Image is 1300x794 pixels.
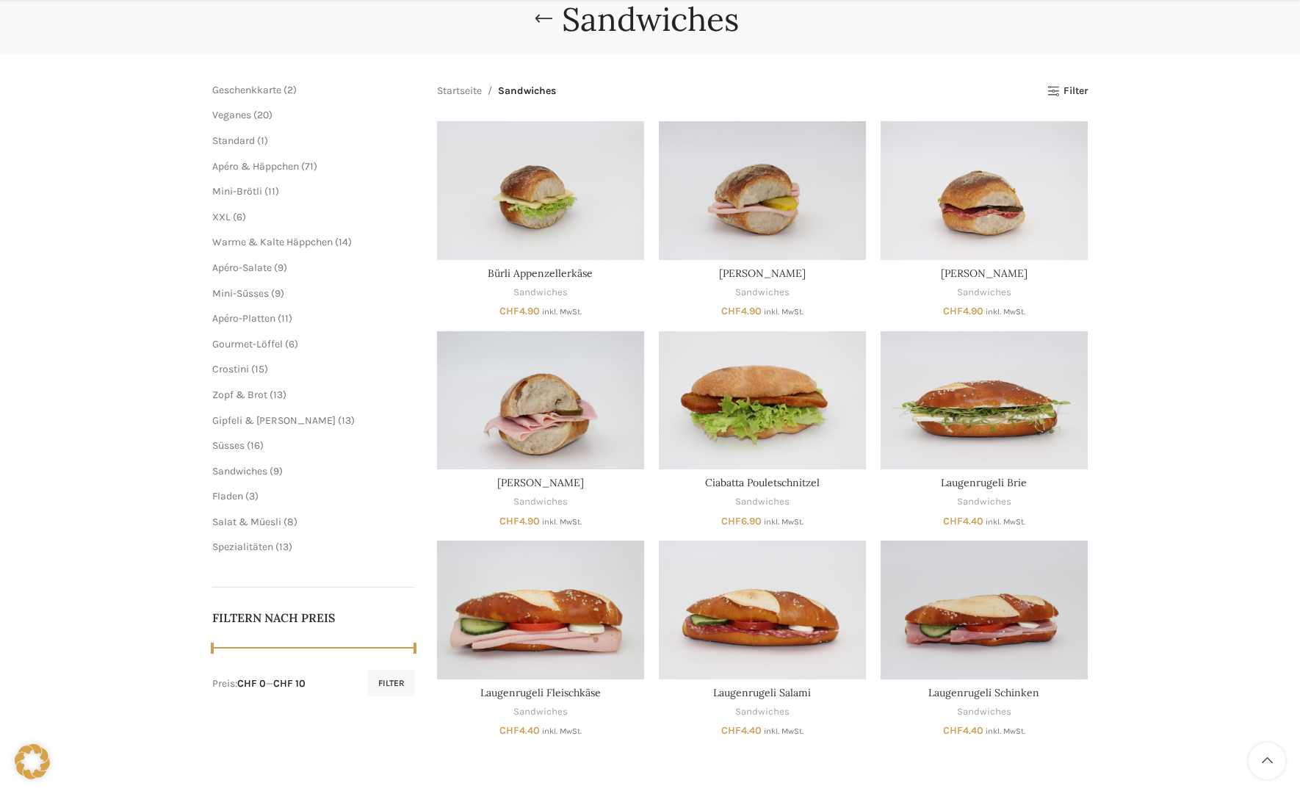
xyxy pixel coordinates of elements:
a: Zopf & Brot [212,389,267,401]
small: inkl. MwSt. [542,726,582,736]
span: 13 [279,541,289,553]
span: 13 [342,414,351,427]
a: XXL [212,211,231,223]
a: Bürli Appenzellerkäse [437,121,644,259]
bdi: 4.90 [499,515,540,527]
small: inkl. MwSt. [986,517,1025,527]
bdi: 4.90 [943,305,983,317]
a: Bürli Schinken [437,331,644,469]
a: Sandwiches [957,705,1011,719]
span: CHF [943,305,963,317]
span: 20 [257,109,269,121]
span: Spezialitäten [212,541,273,553]
span: 1 [261,134,264,147]
a: Apéro-Platten [212,312,275,325]
span: 14 [339,236,348,248]
span: CHF [721,724,741,737]
span: 2 [287,84,293,96]
a: Ciabatta Pouletschnitzel [659,331,866,469]
a: Veganes [212,109,251,121]
span: CHF [943,724,963,737]
span: 3 [249,490,255,502]
span: CHF [721,305,741,317]
span: 6 [289,338,295,350]
a: Mini-Brötli [212,185,262,198]
span: 11 [281,312,289,325]
h5: Filtern nach Preis [212,610,415,626]
span: 9 [273,465,279,477]
span: CHF [943,515,963,527]
span: Standard [212,134,255,147]
bdi: 4.40 [499,724,540,737]
bdi: 4.90 [721,305,762,317]
a: Sandwiches [957,286,1011,300]
a: Mini-Süsses [212,287,269,300]
span: Warme & Kalte Häppchen [212,236,333,248]
a: Laugenrugeli Brie [941,476,1027,489]
small: inkl. MwSt. [542,307,582,317]
a: Bürli Appenzellerkäse [488,267,593,280]
a: Filter [1047,85,1088,98]
a: Bürli Salami [881,121,1088,259]
a: Go back [525,4,562,34]
a: Fladen [212,490,243,502]
a: Apéro-Salate [212,261,272,274]
a: Scroll to top button [1249,743,1285,779]
a: Gipfeli & [PERSON_NAME] [212,414,336,427]
a: Laugenrugeli Salami [659,541,866,679]
small: inkl. MwSt. [986,726,1025,736]
span: CHF [721,515,741,527]
button: Filter [368,670,415,696]
a: Sandwiches [735,286,790,300]
a: Sandwiches [513,286,568,300]
span: CHF [499,305,519,317]
a: Sandwiches [957,495,1011,509]
span: 71 [305,160,314,173]
a: Laugenrugeli Fleischkäse [437,541,644,679]
a: Crostini [212,363,249,375]
bdi: 4.40 [943,724,983,737]
a: Apéro & Häppchen [212,160,299,173]
span: Salat & Müesli [212,516,281,528]
a: Süsses [212,439,245,452]
a: [PERSON_NAME] [497,476,584,489]
a: Gourmet-Löffel [212,338,283,350]
span: Sandwiches [498,83,556,99]
a: Sandwiches [513,495,568,509]
div: Preis: — [212,676,306,691]
a: Bürli Fleischkäse [659,121,866,259]
bdi: 4.40 [721,724,762,737]
span: 15 [255,363,264,375]
span: CHF [499,724,519,737]
bdi: 6.90 [721,515,762,527]
a: [PERSON_NAME] [941,267,1028,280]
a: Laugenrugeli Schinken [928,686,1039,699]
a: Sandwiches [735,495,790,509]
span: 6 [236,211,242,223]
span: CHF 10 [273,677,306,690]
small: inkl. MwSt. [986,307,1025,317]
a: Sandwiches [735,705,790,719]
a: Laugenrugeli Salami [713,686,811,699]
bdi: 4.90 [499,305,540,317]
span: Geschenkkarte [212,84,281,96]
span: 11 [268,185,275,198]
a: Laugenrugeli Schinken [881,541,1088,679]
a: [PERSON_NAME] [719,267,806,280]
bdi: 4.40 [943,515,983,527]
a: Sandwiches [212,465,267,477]
small: inkl. MwSt. [542,517,582,527]
a: Sandwiches [513,705,568,719]
a: Laugenrugeli Brie [881,331,1088,469]
span: 13 [273,389,283,401]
